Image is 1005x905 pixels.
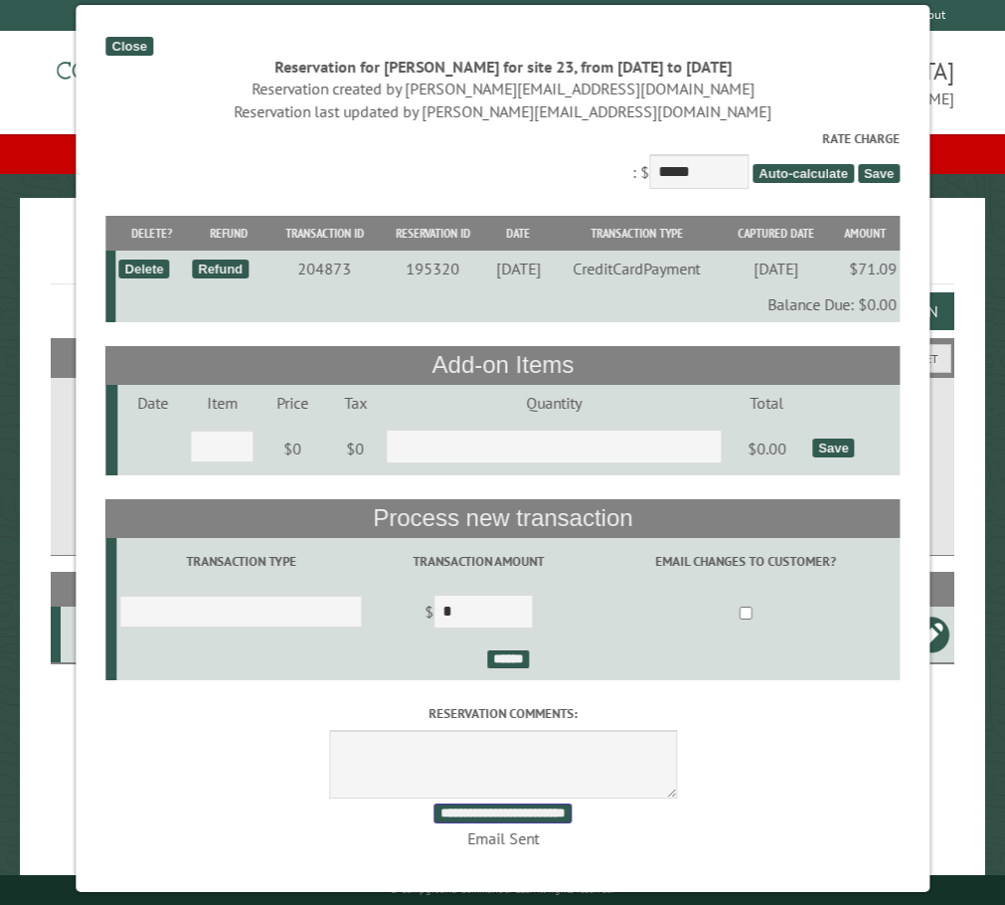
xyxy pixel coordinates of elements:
[105,346,900,384] th: Add-on Items
[368,552,587,571] label: Transaction Amount
[390,883,614,896] small: © Campground Commander LLC. All rights reserved.
[380,251,485,286] td: 195320
[382,385,725,421] td: Quantity
[118,260,169,278] div: Delete
[857,164,899,183] span: Save
[256,421,328,476] td: $0
[105,129,900,148] label: Rate Charge
[51,230,955,284] h1: Reservations
[105,804,900,849] div: Email Sent
[192,260,249,278] div: Refund
[51,338,955,376] h2: Filters
[551,216,722,251] th: Transaction Type
[722,251,830,286] td: [DATE]
[485,251,551,286] td: [DATE]
[830,216,900,251] th: Amount
[725,421,809,476] td: $0.00
[485,216,551,251] th: Date
[830,251,900,286] td: $71.09
[753,164,854,183] span: Auto-calculate
[812,439,854,457] div: Save
[594,552,897,571] label: Email changes to customer?
[189,216,269,251] th: Refund
[105,100,900,122] div: Reservation last updated by [PERSON_NAME][EMAIL_ADDRESS][DOMAIN_NAME]
[105,37,152,56] div: Close
[69,625,111,644] div: 23
[722,216,830,251] th: Captured Date
[551,251,722,286] td: CreditCardPayment
[105,499,900,537] th: Process new transaction
[105,78,900,99] div: Reservation created by [PERSON_NAME][EMAIL_ADDRESS][DOMAIN_NAME]
[725,385,809,421] td: Total
[115,286,900,322] td: Balance Due: $0.00
[117,385,187,421] td: Date
[365,586,591,641] td: $
[105,129,900,194] div: : $
[115,216,189,251] th: Delete?
[380,216,485,251] th: Reservation ID
[256,385,328,421] td: Price
[105,704,900,723] label: Reservation comments:
[51,39,299,116] img: Campground Commander
[269,216,380,251] th: Transaction ID
[105,56,900,78] div: Reservation for [PERSON_NAME] for site 23, from [DATE] to [DATE]
[327,385,382,421] td: Tax
[269,251,380,286] td: 204873
[187,385,256,421] td: Item
[61,572,114,607] th: Site
[119,552,362,571] label: Transaction Type
[327,421,382,476] td: $0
